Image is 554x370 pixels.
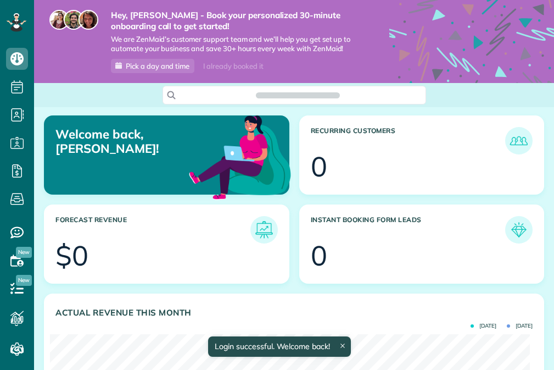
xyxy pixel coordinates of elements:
strong: Hey, [PERSON_NAME] - Book your personalized 30-minute onboarding call to get started! [111,10,356,31]
div: Login successful. Welcome back! [208,336,351,357]
img: dashboard_welcome-42a62b7d889689a78055ac9021e634bf52bae3f8056760290aed330b23ab8690.png [187,103,293,209]
img: icon_recurring_customers-cf858462ba22bcd05b5a5880d41d6543d210077de5bb9ebc9590e49fd87d84ed.png [508,130,530,152]
h3: Recurring Customers [311,127,506,154]
img: icon_form_leads-04211a6a04a5b2264e4ee56bc0799ec3eb69b7e499cbb523a139df1d13a81ae0.png [508,219,530,241]
span: New [16,275,32,286]
h3: Actual Revenue this month [55,308,533,318]
img: maria-72a9807cf96188c08ef61303f053569d2e2a8a1cde33d635c8a3ac13582a053d.jpg [49,10,69,30]
img: michelle-19f622bdf1676172e81f8f8fba1fb50e276960ebfe0243fe18214015130c80e4.jpg [79,10,98,30]
img: jorge-587dff0eeaa6aab1f244e6dc62b8924c3b6ad411094392a53c71c6c4a576187d.jpg [64,10,83,30]
h3: Forecast Revenue [55,216,250,244]
p: Welcome back, [PERSON_NAME]! [55,127,211,156]
a: Pick a day and time [111,59,194,73]
span: [DATE] [507,323,533,329]
div: 0 [311,153,327,180]
div: 0 [311,242,327,269]
div: $0 [55,242,88,269]
span: We are ZenMaid’s customer support team and we’ll help you get set up to automate your business an... [111,35,356,53]
h3: Instant Booking Form Leads [311,216,506,244]
span: [DATE] [471,323,496,329]
span: Search ZenMaid… [267,90,329,101]
span: New [16,247,32,258]
span: Pick a day and time [126,62,189,70]
img: icon_forecast_revenue-8c13a41c7ed35a8dcfafea3cbb826a0462acb37728057bba2d056411b612bbbe.png [253,219,275,241]
div: I already booked it [197,59,270,73]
